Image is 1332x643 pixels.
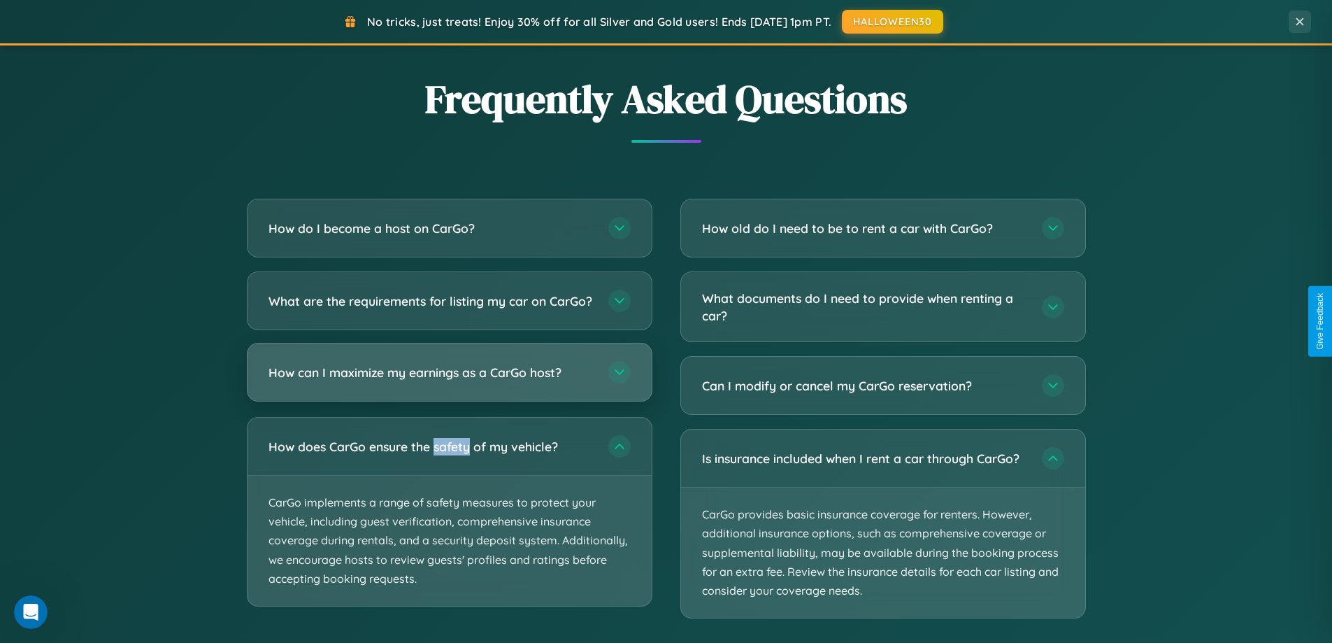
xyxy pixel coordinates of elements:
button: HALLOWEEN30 [842,10,943,34]
h2: Frequently Asked Questions [247,72,1086,126]
h3: How do I become a host on CarGo? [268,220,594,237]
h3: What are the requirements for listing my car on CarGo? [268,292,594,310]
p: CarGo provides basic insurance coverage for renters. However, additional insurance options, such ... [681,488,1085,618]
iframe: Intercom live chat [14,595,48,629]
h3: How can I maximize my earnings as a CarGo host? [268,364,594,381]
div: Give Feedback [1315,293,1325,350]
h3: What documents do I need to provide when renting a car? [702,290,1028,324]
h3: Can I modify or cancel my CarGo reservation? [702,377,1028,395]
h3: How does CarGo ensure the safety of my vehicle? [268,438,594,455]
p: CarGo implements a range of safety measures to protect your vehicle, including guest verification... [248,476,652,606]
h3: Is insurance included when I rent a car through CarGo? [702,450,1028,467]
h3: How old do I need to be to rent a car with CarGo? [702,220,1028,237]
span: No tricks, just treats! Enjoy 30% off for all Silver and Gold users! Ends [DATE] 1pm PT. [367,15,831,29]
